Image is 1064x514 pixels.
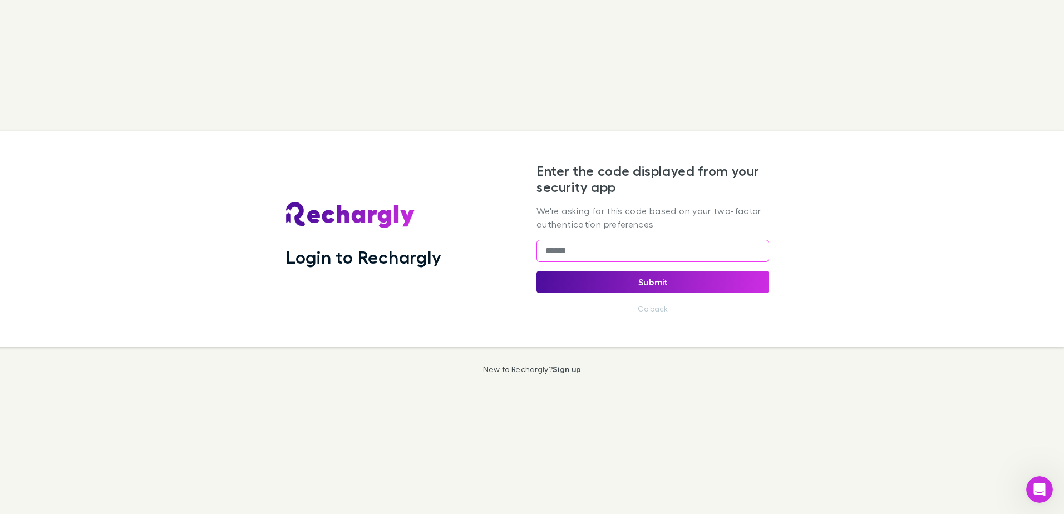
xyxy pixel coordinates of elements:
[631,302,674,315] button: Go back
[286,246,441,268] h1: Login to Rechargly
[483,365,582,374] p: New to Rechargly?
[553,364,581,374] a: Sign up
[286,202,415,229] img: Rechargly's Logo
[536,163,769,195] h2: Enter the code displayed from your security app
[536,204,769,231] p: We're asking for this code based on your two-factor authentication preferences
[536,271,769,293] button: Submit
[1026,476,1053,503] iframe: Intercom live chat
